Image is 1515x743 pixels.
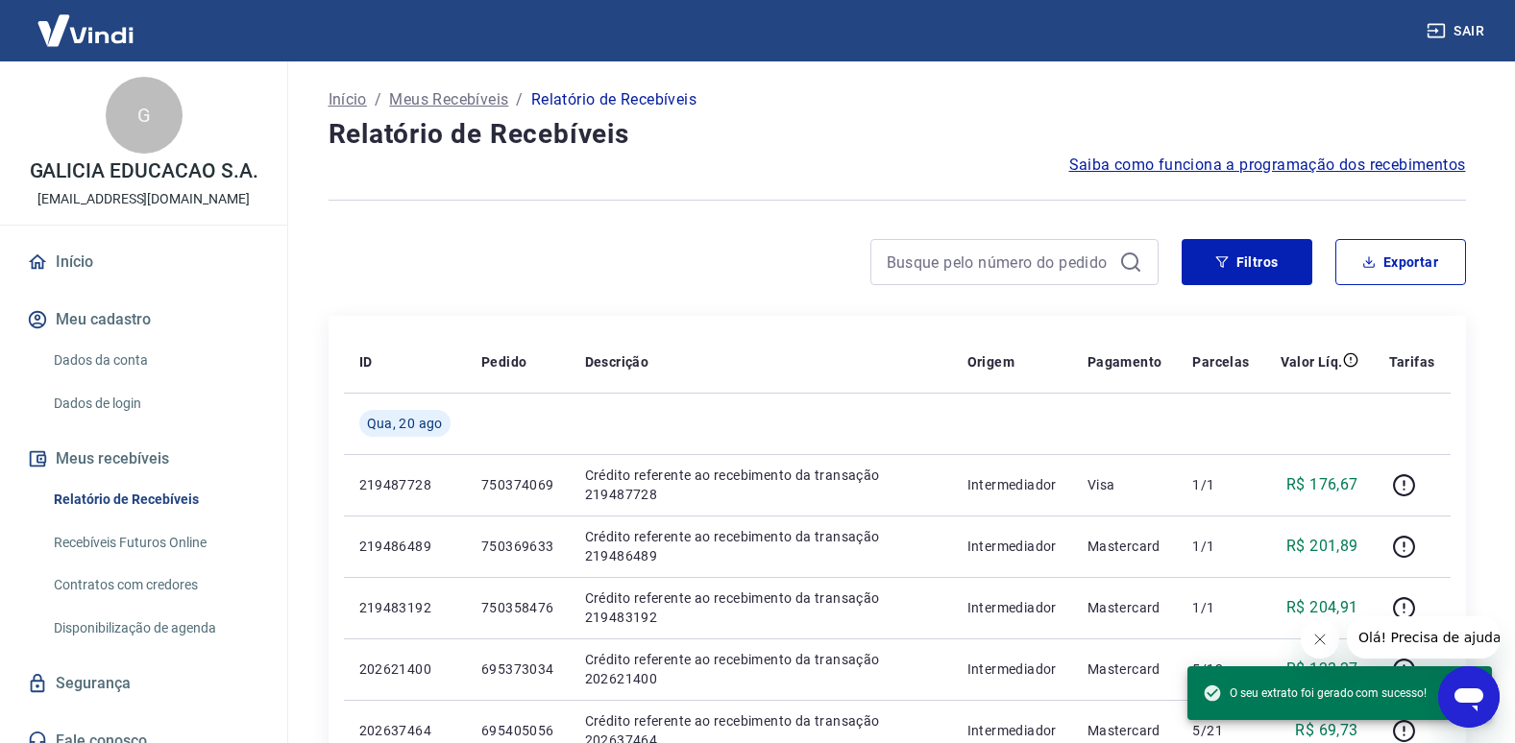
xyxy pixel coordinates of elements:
[1286,658,1358,681] p: R$ 123,27
[481,598,554,617] p: 750358476
[887,248,1112,276] input: Busque pelo número do pedido
[1087,352,1162,371] p: Pagamento
[1389,352,1435,371] p: Tarifas
[585,650,937,688] p: Crédito referente ao recebimento da transação 202621400
[367,414,443,433] span: Qua, 20 ago
[967,475,1057,494] p: Intermediador
[359,475,451,494] p: 219487728
[1286,473,1358,496] p: R$ 176,67
[481,659,554,679] p: 695373034
[585,527,937,565] p: Crédito referente ao recebimento da transação 219486489
[585,588,937,627] p: Crédito referente ao recebimento da transação 219483192
[23,1,148,60] img: Vindi
[23,299,264,341] button: Meu cadastro
[329,88,367,111] a: Início
[967,721,1057,740] p: Intermediador
[1295,719,1357,742] p: R$ 69,73
[23,438,264,480] button: Meus recebíveis
[967,352,1014,371] p: Origem
[1347,616,1500,659] iframe: Mensagem da empresa
[1203,683,1427,703] span: O seu extrato foi gerado com sucesso!
[531,88,696,111] p: Relatório de Recebíveis
[1423,13,1492,49] button: Sair
[1182,239,1312,285] button: Filtros
[46,341,264,380] a: Dados da conta
[1192,598,1249,617] p: 1/1
[481,475,554,494] p: 750374069
[37,189,250,209] p: [EMAIL_ADDRESS][DOMAIN_NAME]
[46,609,264,648] a: Disponibilização de agenda
[585,466,937,504] p: Crédito referente ao recebimento da transação 219487728
[1087,659,1162,679] p: Mastercard
[1069,154,1466,177] a: Saiba como funciona a programação dos recebimentos
[46,523,264,563] a: Recebíveis Futuros Online
[1087,537,1162,556] p: Mastercard
[1192,659,1249,679] p: 5/12
[1438,666,1500,728] iframe: Botão para abrir a janela de mensagens
[375,88,381,111] p: /
[46,384,264,423] a: Dados de login
[481,537,554,556] p: 750369633
[359,659,451,679] p: 202621400
[359,598,451,617] p: 219483192
[359,537,451,556] p: 219486489
[516,88,523,111] p: /
[1192,537,1249,556] p: 1/1
[12,13,161,29] span: Olá! Precisa de ajuda?
[1286,535,1358,558] p: R$ 201,89
[1087,721,1162,740] p: Mastercard
[585,352,649,371] p: Descrição
[359,721,451,740] p: 202637464
[1301,620,1339,659] iframe: Fechar mensagem
[106,77,183,154] div: G
[1281,352,1343,371] p: Valor Líq.
[1192,352,1249,371] p: Parcelas
[1087,475,1162,494] p: Visa
[46,565,264,605] a: Contratos com credores
[1192,721,1249,740] p: 5/21
[1192,475,1249,494] p: 1/1
[967,537,1057,556] p: Intermediador
[1286,596,1358,619] p: R$ 204,91
[481,352,526,371] p: Pedido
[1335,239,1466,285] button: Exportar
[23,241,264,283] a: Início
[967,659,1057,679] p: Intermediador
[481,721,554,740] p: 695405056
[359,352,373,371] p: ID
[389,88,508,111] a: Meus Recebíveis
[329,115,1466,154] h4: Relatório de Recebíveis
[967,598,1057,617] p: Intermediador
[30,161,258,181] p: GALICIA EDUCACAO S.A.
[46,480,264,519] a: Relatório de Recebíveis
[1087,598,1162,617] p: Mastercard
[23,662,264,705] a: Segurança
